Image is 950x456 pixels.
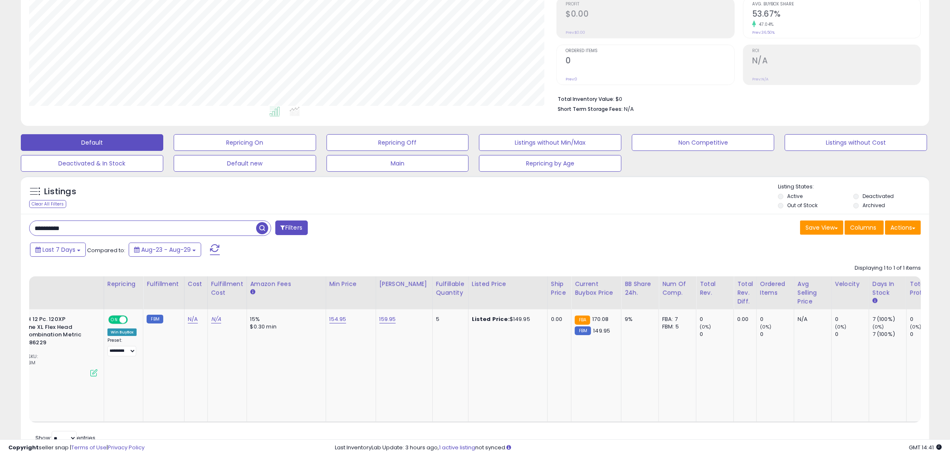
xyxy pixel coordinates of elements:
button: Last 7 Days [30,243,86,257]
div: 0.00 [551,316,565,323]
a: 159.95 [379,315,396,323]
strong: Copyright [8,443,39,451]
div: 0 [910,331,944,338]
div: $0.30 min [250,323,319,331]
span: 170.08 [592,315,608,323]
div: Fulfillable Quantity [436,280,465,297]
button: Listings without Cost [785,134,927,151]
div: 0 [760,331,794,338]
b: Listed Price: [472,315,510,323]
span: 149.95 [593,327,610,335]
div: 7 (100%) [873,331,906,338]
span: ROI [752,49,920,53]
div: 9% [625,316,652,323]
div: Avg Selling Price [798,280,828,306]
a: 154.95 [329,315,347,323]
small: (0%) [760,323,772,330]
button: Filters [275,220,308,235]
div: 5 [436,316,462,323]
div: Ship Price [551,280,568,297]
small: (0%) [835,323,847,330]
button: Columns [845,220,884,235]
div: Repricing [107,280,140,288]
a: 1 active listing [439,443,475,451]
small: Prev: 0 [566,77,577,82]
button: Repricing Off [327,134,469,151]
span: Aug-23 - Aug-29 [141,246,191,254]
div: Preset: [107,338,137,356]
div: Fulfillment [147,280,180,288]
small: FBA [575,316,590,325]
span: Compared to: [87,246,125,254]
button: Deactivated & In Stock [21,155,163,172]
div: Clear All Filters [29,200,66,208]
div: 0 [835,331,869,338]
label: Archived [863,202,885,209]
button: Actions [885,220,921,235]
span: Columns [850,223,876,232]
button: Default new [174,155,316,172]
div: FBA: 7 [662,316,690,323]
div: Displaying 1 to 1 of 1 items [855,264,921,272]
div: 0 [700,331,733,338]
span: Show: entries [35,434,95,442]
div: seller snap | | [8,444,145,452]
div: Current Buybox Price [575,280,618,297]
div: [PERSON_NAME] [379,280,429,288]
div: 0 [835,316,869,323]
div: Num of Comp. [662,280,693,297]
label: Out of Stock [787,202,818,209]
button: Save View [800,220,843,235]
small: FBM [147,315,163,323]
button: Default [21,134,163,151]
h2: 0 [566,56,734,67]
div: 0 [760,316,794,323]
span: 2025-09-6 14:41 GMT [909,443,942,451]
button: Main [327,155,469,172]
button: Listings without Min/Max [479,134,621,151]
small: Amazon Fees. [250,288,255,296]
button: Repricing On [174,134,316,151]
button: Repricing by Age [479,155,621,172]
div: Amazon Fees [250,280,322,288]
div: Fulfillment Cost [211,280,243,297]
small: Days In Stock. [873,297,878,305]
button: Non Competitive [632,134,774,151]
button: Aug-23 - Aug-29 [129,243,201,257]
div: BB Share 24h. [625,280,655,297]
div: 15% [250,316,319,323]
div: Last InventoryLab Update: 3 hours ago, not synced. [335,444,942,452]
span: OFF [127,316,140,323]
small: (0%) [910,323,922,330]
a: N/A [188,315,198,323]
div: Total Rev. Diff. [737,280,753,306]
small: 47.04% [756,21,774,28]
a: N/A [211,315,221,323]
p: Listing States: [778,183,929,191]
label: Deactivated [863,193,894,200]
label: Active [787,193,803,200]
div: 0 [910,316,944,323]
h2: N/A [752,56,920,67]
small: Prev: $0.00 [566,30,585,35]
a: Privacy Policy [108,443,145,451]
small: Prev: 36.50% [752,30,775,35]
small: FBM [575,326,591,335]
div: Velocity [835,280,865,288]
h5: Listings [44,186,76,198]
span: Avg. Buybox Share [752,2,920,7]
span: Profit [566,2,734,7]
div: Ordered Items [760,280,790,297]
span: ON [109,316,120,323]
b: Short Term Storage Fees: [558,105,623,113]
div: Cost [188,280,204,288]
div: 0.00 [737,316,750,323]
b: Total Inventory Value: [558,95,614,103]
div: Days In Stock [873,280,903,297]
small: Prev: N/A [752,77,768,82]
div: Total Rev. [700,280,730,297]
div: Listed Price [472,280,544,288]
div: Total Profit [910,280,940,297]
span: N/A [624,105,634,113]
h2: $0.00 [566,9,734,20]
